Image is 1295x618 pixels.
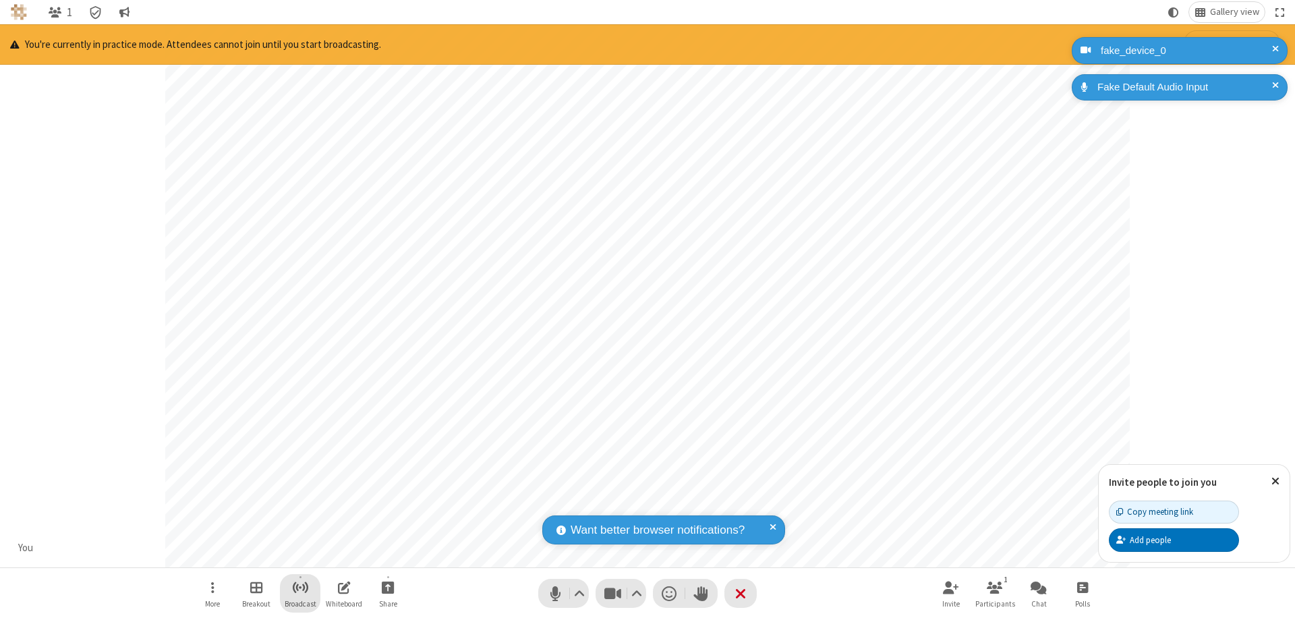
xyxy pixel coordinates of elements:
button: Video setting [628,579,646,608]
div: fake_device_0 [1096,43,1277,59]
div: Meeting details Encryption enabled [83,2,109,22]
span: Broadcast [285,600,316,608]
label: Invite people to join you [1109,476,1217,488]
div: Copy meeting link [1116,505,1193,518]
button: Fullscreen [1270,2,1290,22]
div: Fake Default Audio Input [1093,80,1277,95]
button: Send a reaction [653,579,685,608]
img: QA Selenium DO NOT DELETE OR CHANGE [11,4,27,20]
span: 1 [67,6,72,19]
button: Start broadcast [280,574,320,613]
button: End or leave meeting [724,579,757,608]
span: Want better browser notifications? [571,522,745,539]
button: Change layout [1189,2,1265,22]
button: Open poll [1062,574,1103,613]
span: More [205,600,220,608]
button: Open menu [192,574,233,613]
button: Add people [1109,528,1239,551]
button: Start sharing [368,574,408,613]
button: Invite participants (⌘+Shift+I) [931,574,971,613]
span: Breakout [242,600,270,608]
button: Open shared whiteboard [324,574,364,613]
span: Polls [1075,600,1090,608]
span: Participants [975,600,1015,608]
span: Whiteboard [326,600,362,608]
p: You're currently in practice mode. Attendees cannot join until you start broadcasting. [10,37,381,53]
button: Copy meeting link [1109,501,1239,524]
span: Invite [942,600,960,608]
button: Conversation [113,2,135,22]
button: Close popover [1261,465,1290,498]
button: Open participant list [975,574,1015,613]
button: Open chat [1018,574,1059,613]
span: Chat [1031,600,1047,608]
button: Open participant list [42,2,78,22]
div: 1 [1000,573,1012,586]
span: Gallery view [1210,7,1259,18]
button: Start broadcasting [1184,30,1280,59]
button: Mute (⌘+Shift+A) [538,579,589,608]
div: You [13,540,38,556]
button: Using system theme [1163,2,1184,22]
button: Manage Breakout Rooms [236,574,277,613]
button: Raise hand [685,579,718,608]
button: Stop video (⌘+Shift+V) [596,579,646,608]
button: Audio settings [571,579,589,608]
span: Share [379,600,397,608]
